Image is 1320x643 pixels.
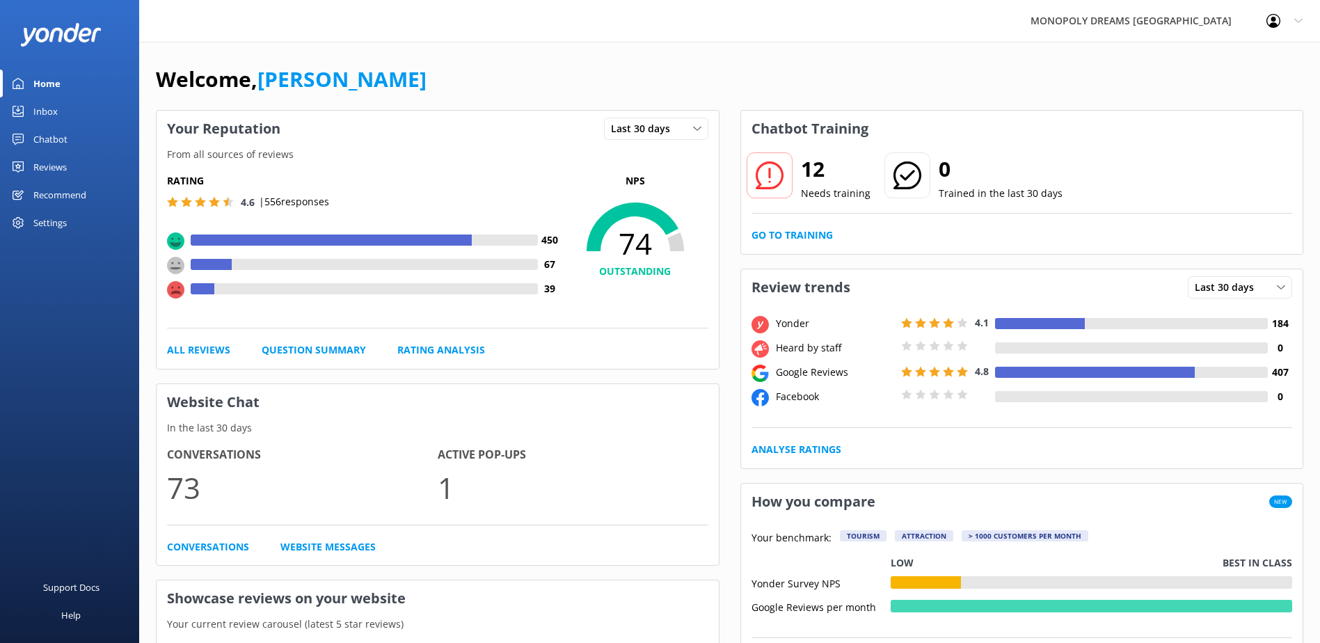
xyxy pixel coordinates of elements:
[772,365,898,380] div: Google Reviews
[280,539,376,555] a: Website Messages
[772,340,898,356] div: Heard by staff
[741,484,886,520] h3: How you compare
[1268,340,1292,356] h4: 0
[891,555,914,571] p: Low
[33,97,58,125] div: Inbox
[1269,495,1292,508] span: New
[1268,316,1292,331] h4: 184
[257,65,427,93] a: [PERSON_NAME]
[895,530,953,541] div: Attraction
[538,232,562,248] h4: 450
[33,70,61,97] div: Home
[157,111,291,147] h3: Your Reputation
[167,342,230,358] a: All Reviews
[1268,389,1292,404] h4: 0
[262,342,366,358] a: Question Summary
[840,530,886,541] div: Tourism
[741,111,879,147] h3: Chatbot Training
[1223,555,1292,571] p: Best in class
[562,264,708,279] h4: OUTSTANDING
[1195,280,1262,295] span: Last 30 days
[772,316,898,331] div: Yonder
[801,152,870,186] h2: 12
[167,539,249,555] a: Conversations
[962,530,1088,541] div: > 1000 customers per month
[752,576,891,589] div: Yonder Survey NPS
[975,316,989,329] span: 4.1
[157,420,719,436] p: In the last 30 days
[33,153,67,181] div: Reviews
[157,147,719,162] p: From all sources of reviews
[157,617,719,632] p: Your current review carousel (latest 5 star reviews)
[939,186,1063,201] p: Trained in the last 30 days
[741,269,861,305] h3: Review trends
[61,601,81,629] div: Help
[397,342,485,358] a: Rating Analysis
[801,186,870,201] p: Needs training
[156,63,427,96] h1: Welcome,
[157,580,719,617] h3: Showcase reviews on your website
[772,389,898,404] div: Facebook
[939,152,1063,186] h2: 0
[752,530,832,547] p: Your benchmark:
[562,173,708,189] p: NPS
[752,442,841,457] a: Analyse Ratings
[1268,365,1292,380] h4: 407
[33,181,86,209] div: Recommend
[975,365,989,378] span: 4.8
[33,125,67,153] div: Chatbot
[167,446,438,464] h4: Conversations
[438,464,708,511] p: 1
[167,173,562,189] h5: Rating
[241,196,255,209] span: 4.6
[752,228,833,243] a: Go to Training
[438,446,708,464] h4: Active Pop-ups
[33,209,67,237] div: Settings
[259,194,329,209] p: | 556 responses
[538,257,562,272] h4: 67
[562,226,708,261] span: 74
[21,23,101,46] img: yonder-white-logo.png
[157,384,719,420] h3: Website Chat
[611,121,678,136] span: Last 30 days
[43,573,100,601] div: Support Docs
[752,600,891,612] div: Google Reviews per month
[167,464,438,511] p: 73
[538,281,562,296] h4: 39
